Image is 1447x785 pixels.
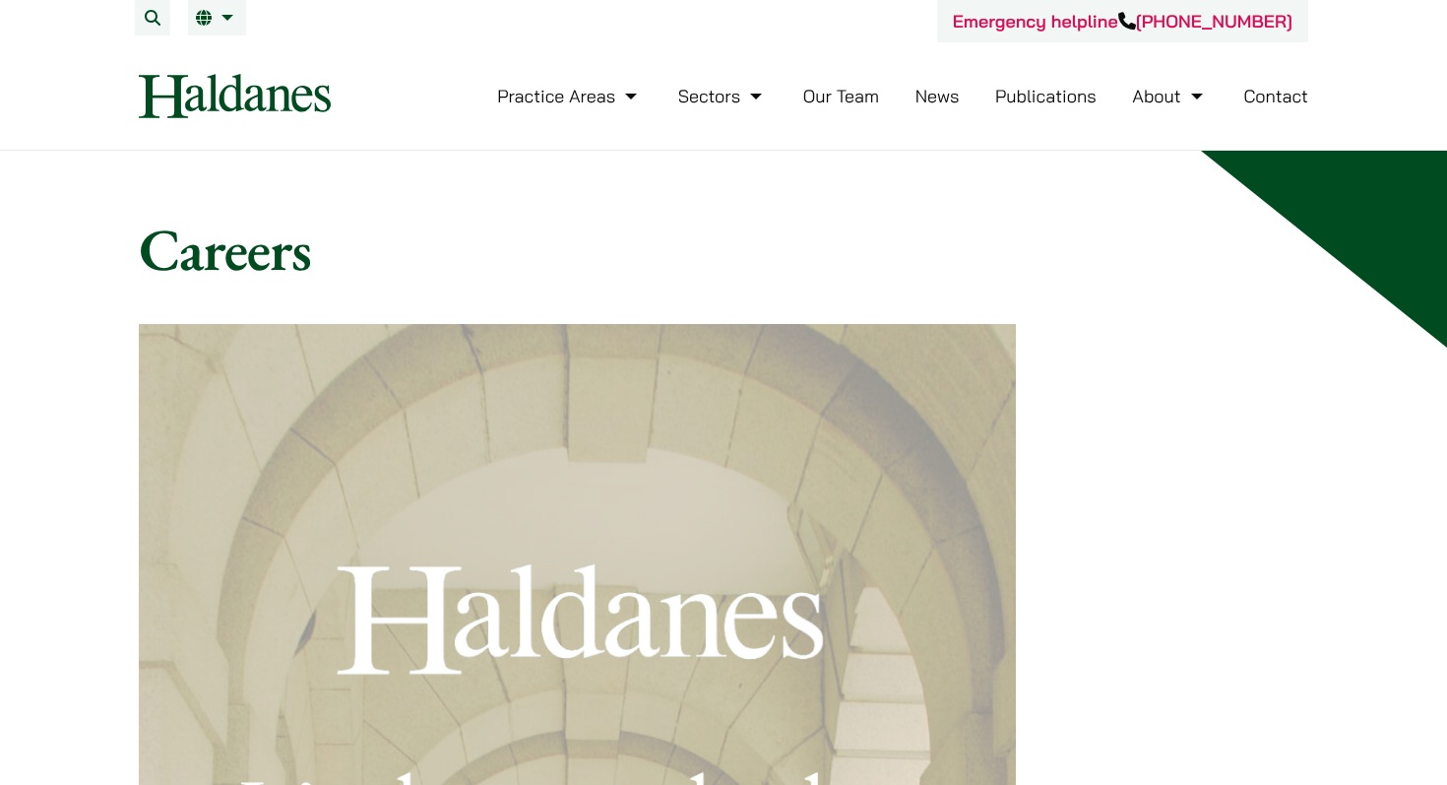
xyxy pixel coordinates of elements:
[497,85,642,107] a: Practice Areas
[1132,85,1207,107] a: About
[139,74,331,118] img: Logo of Haldanes
[139,214,1308,285] h1: Careers
[678,85,767,107] a: Sectors
[915,85,960,107] a: News
[196,10,238,26] a: EN
[803,85,879,107] a: Our Team
[995,85,1097,107] a: Publications
[953,10,1292,33] a: Emergency helpline[PHONE_NUMBER]
[1243,85,1308,107] a: Contact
